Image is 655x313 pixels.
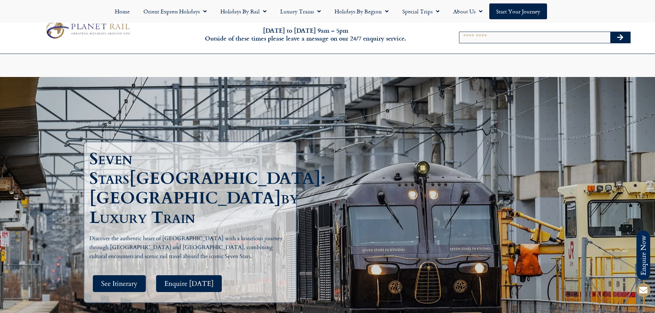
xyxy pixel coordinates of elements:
[489,3,547,19] a: Start your Journey
[89,234,285,261] p: Discover the authentic heart of [GEOGRAPHIC_DATA] with a luxurious journey through [GEOGRAPHIC_DA...
[214,3,273,19] a: Holidays by Rail
[164,279,214,288] span: Enquire [DATE]
[3,3,652,19] nav: Menu
[101,279,138,288] span: See Itinerary
[129,167,326,190] span: [GEOGRAPHIC_DATA]:
[89,187,281,209] span: [GEOGRAPHIC_DATA]
[446,3,489,19] a: About Us
[610,32,630,43] button: Search
[273,3,328,19] a: Luxury Trains
[89,187,299,229] span: by Luxury Train
[176,26,435,43] h6: [DATE] to [DATE] 9am – 5pm Outside of these times please leave a message on our 24/7 enquiry serv...
[395,3,446,19] a: Special Trips
[93,275,146,292] a: See Itinerary
[89,149,286,227] h1: Seven Stars
[328,3,395,19] a: Holidays by Region
[156,275,222,292] a: Enquire [DATE]
[108,3,137,19] a: Home
[42,19,132,41] img: Planet Rail Train Holidays Logo
[137,3,214,19] a: Orient Express Holidays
